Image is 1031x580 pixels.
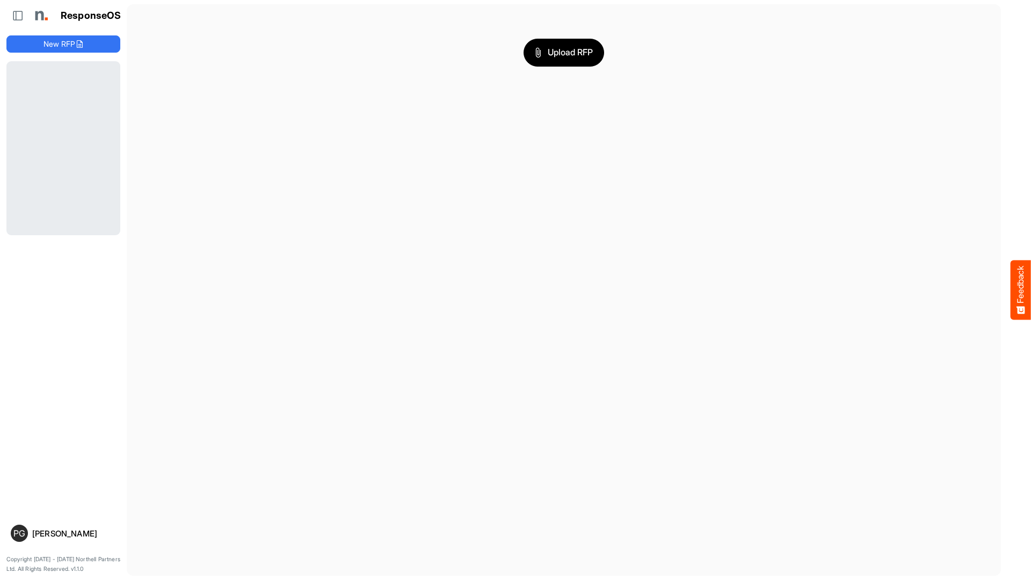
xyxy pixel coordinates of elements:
span: Upload RFP [535,46,593,60]
img: Northell [30,5,51,26]
h1: ResponseOS [61,10,121,21]
button: Feedback [1011,260,1031,320]
button: Upload RFP [524,39,604,67]
p: Copyright [DATE] - [DATE] Northell Partners Ltd. All Rights Reserved. v1.1.0 [6,555,120,574]
span: PG [13,529,25,538]
div: Loading... [6,61,120,235]
div: [PERSON_NAME] [32,530,116,538]
button: New RFP [6,35,120,53]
